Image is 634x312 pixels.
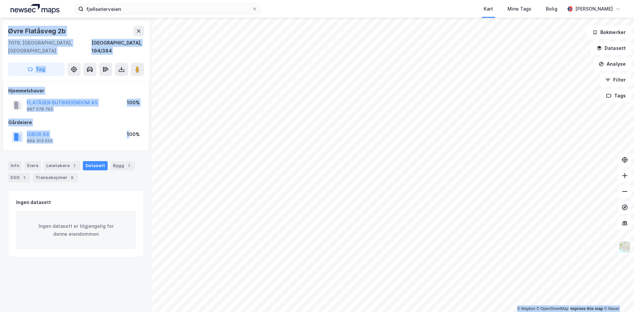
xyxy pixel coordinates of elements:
div: ESG [8,173,30,182]
div: 100% [127,130,140,138]
div: 994 313 010 [27,138,52,144]
div: 7079, [GEOGRAPHIC_DATA], [GEOGRAPHIC_DATA] [8,39,91,55]
div: Øvre Flatåsveg 2b [8,26,67,36]
div: 987 578 742 [27,107,53,112]
div: Info [8,161,22,170]
button: Bokmerker [587,26,631,39]
div: 1 [71,162,78,169]
iframe: Chat Widget [601,280,634,312]
div: Datasett [83,161,108,170]
button: Tags [601,89,631,102]
div: Leietakere [44,161,80,170]
button: Analyse [593,57,631,71]
div: 1 [125,162,132,169]
img: Z [618,241,631,253]
a: Mapbox [517,306,535,311]
div: Eiere [24,161,41,170]
div: Mine Tags [508,5,531,13]
a: Improve this map [570,306,603,311]
div: Kart [484,5,493,13]
div: 8 [69,174,75,181]
button: Filter [600,73,631,87]
div: [PERSON_NAME] [575,5,613,13]
div: Gårdeiere [8,119,144,126]
div: Hjemmelshaver [8,87,144,95]
input: Søk på adresse, matrikkel, gårdeiere, leietakere eller personer [84,4,252,14]
div: Ingen datasett er tilgjengelig for denne eiendommen [16,211,136,249]
div: Bygg [110,161,135,170]
button: Datasett [591,42,631,55]
button: Tag [8,63,65,76]
div: Ingen datasett [16,198,51,206]
a: OpenStreetMap [537,306,569,311]
div: Kontrollprogram for chat [601,280,634,312]
div: Transaksjoner [33,173,78,182]
div: 1 [21,174,27,181]
img: logo.a4113a55bc3d86da70a041830d287a7e.svg [11,4,59,14]
div: [GEOGRAPHIC_DATA], 194/384 [91,39,144,55]
div: 100% [127,99,140,107]
div: Bolig [546,5,557,13]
